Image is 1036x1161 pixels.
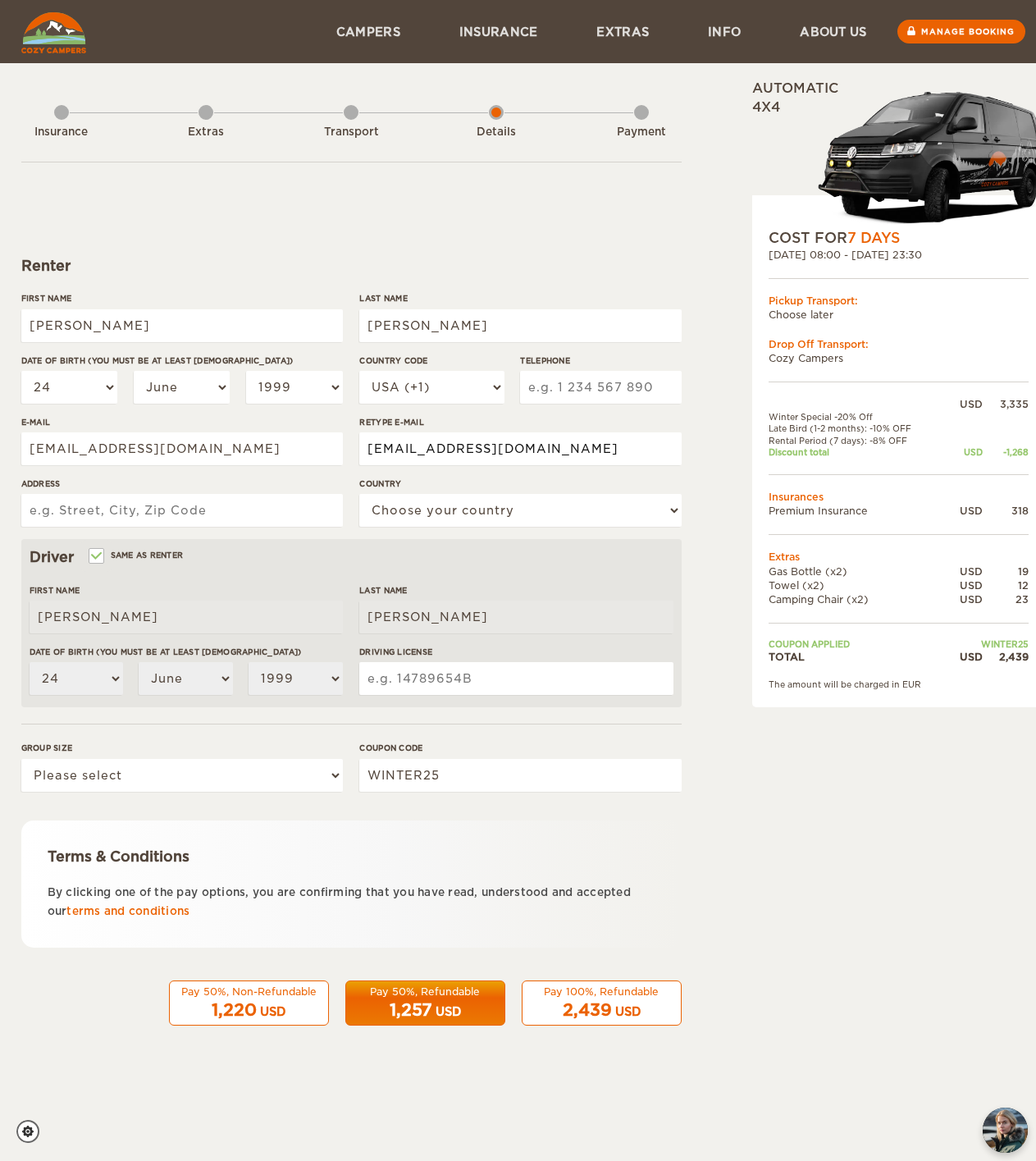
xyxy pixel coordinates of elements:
div: USD [436,1003,461,1020]
img: Cozy Campers [21,12,86,53]
div: Extras [161,125,251,140]
div: Drop Off Transport: [769,337,1029,351]
label: Group size [21,742,343,754]
div: USD [943,504,982,518]
label: Driving License [359,646,673,658]
button: Pay 50%, Non-Refundable 1,220 USD [169,980,329,1026]
label: First Name [30,584,343,596]
span: 2,439 [563,1000,612,1020]
input: e.g. example@example.com [21,432,343,465]
td: Towel (x2) [769,578,944,592]
span: 1,220 [212,1000,257,1020]
img: Freyja at Cozy Campers [983,1108,1028,1153]
div: Insurance [16,125,107,140]
div: Transport [306,125,396,140]
div: USD [943,446,982,458]
label: Country [359,478,681,490]
input: e.g. example@example.com [359,432,681,465]
label: Address [21,478,343,490]
td: Gas Bottle (x2) [769,565,944,578]
div: 318 [983,504,1029,518]
label: Date of birth (You must be at least [DEMOGRAPHIC_DATA]) [21,354,343,367]
div: USD [615,1003,641,1020]
label: Date of birth (You must be at least [DEMOGRAPHIC_DATA]) [30,646,343,658]
div: Pay 50%, Refundable [356,985,495,999]
td: TOTAL [769,650,944,664]
a: Manage booking [897,20,1025,43]
label: E-mail [21,416,343,428]
a: Cookie settings [16,1120,50,1143]
td: Camping Chair (x2) [769,592,944,606]
td: Coupon applied [769,638,944,650]
span: 1,257 [390,1000,432,1020]
label: Telephone [520,354,681,367]
div: 19 [983,565,1029,578]
div: Driver [30,547,673,567]
label: Coupon code [359,742,681,754]
div: 3,335 [983,397,1029,411]
td: WINTER25 [943,638,1028,650]
div: USD [943,397,982,411]
button: Pay 100%, Refundable 2,439 USD [522,980,682,1026]
button: chat-button [983,1108,1028,1153]
div: Pay 100%, Refundable [532,985,671,999]
button: Pay 50%, Refundable 1,257 USD [345,980,505,1026]
label: Last Name [359,584,673,596]
input: e.g. William [30,601,343,633]
span: 7 Days [847,230,900,246]
label: Last Name [359,292,681,304]
label: Same as renter [90,547,184,563]
input: e.g. William [21,309,343,342]
label: Retype E-mail [359,416,681,428]
td: Extras [769,550,1029,564]
div: Renter [21,256,682,276]
div: Pickup Transport: [769,294,1029,308]
input: e.g. Smith [359,601,673,633]
input: Same as renter [90,552,101,563]
div: USD [943,565,982,578]
td: Winter Special -20% Off [769,411,944,423]
label: First Name [21,292,343,304]
td: Premium Insurance [769,504,944,518]
div: [DATE] 08:00 - [DATE] 23:30 [769,248,1029,262]
div: Pay 50%, Non-Refundable [180,985,318,999]
td: Insurances [769,490,1029,504]
input: e.g. Street, City, Zip Code [21,494,343,527]
input: e.g. 14789654B [359,662,673,695]
td: Choose later [769,308,1029,322]
td: Cozy Campers [769,351,1029,365]
td: Discount total [769,446,944,458]
div: -1,268 [983,446,1029,458]
div: 12 [983,578,1029,592]
div: USD [260,1003,285,1020]
div: Payment [596,125,687,140]
div: 23 [983,592,1029,606]
a: terms and conditions [66,905,189,917]
td: Rental Period (7 days): -8% OFF [769,435,944,446]
div: COST FOR [769,228,1029,248]
div: USD [943,650,982,664]
td: Late Bird (1-2 months): -10% OFF [769,423,944,434]
label: Country Code [359,354,504,367]
p: By clicking one of the pay options, you are confirming that you have read, understood and accepte... [48,883,655,921]
div: USD [943,578,982,592]
input: e.g. Smith [359,309,681,342]
div: USD [943,592,982,606]
div: Details [451,125,541,140]
div: The amount will be charged in EUR [769,679,1029,690]
div: 2,439 [983,650,1029,664]
div: Terms & Conditions [48,847,655,866]
input: e.g. 1 234 567 890 [520,371,681,404]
